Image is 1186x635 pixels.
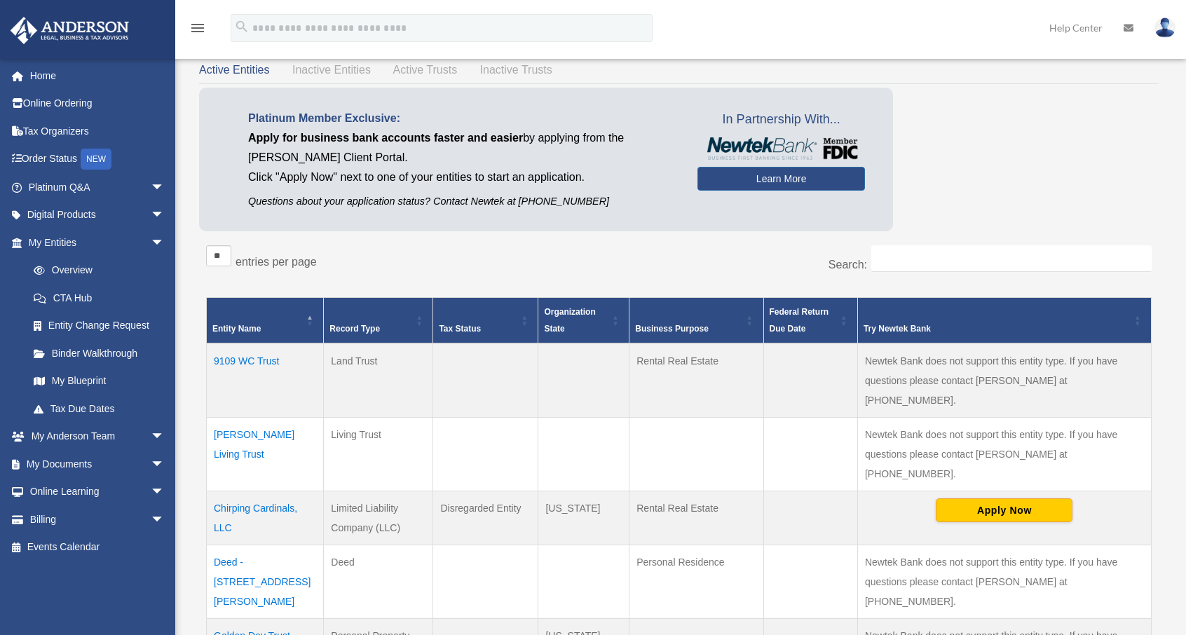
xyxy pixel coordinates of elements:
i: search [234,19,250,34]
span: In Partnership With... [697,109,865,131]
a: menu [189,25,206,36]
td: [PERSON_NAME] Living Trust [207,417,324,491]
a: Learn More [697,167,865,191]
a: My Entitiesarrow_drop_down [10,228,179,257]
th: Federal Return Due Date: Activate to sort [763,297,857,343]
span: Entity Name [212,324,261,334]
span: Inactive Trusts [480,64,552,76]
th: Entity Name: Activate to invert sorting [207,297,324,343]
td: Personal Residence [629,545,763,618]
span: arrow_drop_down [151,173,179,202]
td: 9109 WC Trust [207,343,324,418]
span: arrow_drop_down [151,201,179,230]
span: Tax Status [439,324,481,334]
a: Platinum Q&Aarrow_drop_down [10,173,186,201]
a: My Blueprint [20,367,179,395]
img: NewtekBankLogoSM.png [704,137,858,160]
span: Apply for business bank accounts faster and easier [248,132,523,144]
td: Land Trust [324,343,433,418]
td: Newtek Bank does not support this entity type. If you have questions please contact [PERSON_NAME]... [857,417,1151,491]
th: Business Purpose: Activate to sort [629,297,763,343]
a: My Anderson Teamarrow_drop_down [10,423,186,451]
span: Record Type [329,324,380,334]
span: arrow_drop_down [151,423,179,451]
span: Inactive Entities [292,64,371,76]
th: Tax Status: Activate to sort [433,297,538,343]
span: Organization State [544,307,595,334]
span: Active Entities [199,64,269,76]
td: Deed [324,545,433,618]
a: Entity Change Request [20,312,179,340]
a: Events Calendar [10,533,186,561]
td: Rental Real Estate [629,343,763,418]
span: arrow_drop_down [151,228,179,257]
i: menu [189,20,206,36]
button: Apply Now [936,498,1072,522]
img: User Pic [1154,18,1175,38]
th: Organization State: Activate to sort [538,297,629,343]
a: Billingarrow_drop_down [10,505,186,533]
td: Newtek Bank does not support this entity type. If you have questions please contact [PERSON_NAME]... [857,545,1151,618]
span: Federal Return Due Date [770,307,829,334]
td: Newtek Bank does not support this entity type. If you have questions please contact [PERSON_NAME]... [857,343,1151,418]
th: Try Newtek Bank : Activate to sort [857,297,1151,343]
div: Try Newtek Bank [864,320,1130,337]
td: Chirping Cardinals, LLC [207,491,324,545]
th: Record Type: Activate to sort [324,297,433,343]
p: Click "Apply Now" next to one of your entities to start an application. [248,168,676,187]
a: Home [10,62,186,90]
a: CTA Hub [20,284,179,312]
td: [US_STATE] [538,491,629,545]
p: by applying from the [PERSON_NAME] Client Portal. [248,128,676,168]
a: Tax Due Dates [20,395,179,423]
a: Binder Walkthrough [20,339,179,367]
label: Search: [829,259,867,271]
p: Questions about your application status? Contact Newtek at [PHONE_NUMBER] [248,193,676,210]
td: Limited Liability Company (LLC) [324,491,433,545]
a: Online Learningarrow_drop_down [10,478,186,506]
label: entries per page [236,256,317,268]
td: Disregarded Entity [433,491,538,545]
span: Business Purpose [635,324,709,334]
td: Deed - [STREET_ADDRESS][PERSON_NAME] [207,545,324,618]
span: Active Trusts [393,64,458,76]
span: arrow_drop_down [151,478,179,507]
a: Digital Productsarrow_drop_down [10,201,186,229]
span: arrow_drop_down [151,505,179,534]
span: arrow_drop_down [151,450,179,479]
div: NEW [81,149,111,170]
a: Order StatusNEW [10,145,186,174]
td: Rental Real Estate [629,491,763,545]
td: Living Trust [324,417,433,491]
img: Anderson Advisors Platinum Portal [6,17,133,44]
a: Overview [20,257,172,285]
a: Online Ordering [10,90,186,118]
p: Platinum Member Exclusive: [248,109,676,128]
a: My Documentsarrow_drop_down [10,450,186,478]
a: Tax Organizers [10,117,186,145]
